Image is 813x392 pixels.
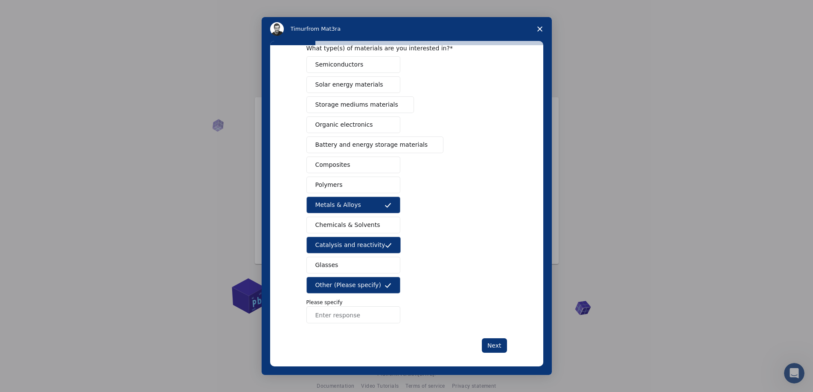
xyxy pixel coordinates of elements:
[306,257,400,273] button: Glasses
[528,17,552,41] span: Close survey
[315,261,338,270] span: Glasses
[306,177,400,193] button: Polymers
[315,180,343,189] span: Polymers
[315,281,381,290] span: Other (Please specify)
[315,160,350,169] span: Composites
[482,338,507,353] button: Next
[315,200,361,209] span: Metals & Alloys
[306,44,494,52] div: What type(s) of materials are you interested in?
[315,120,373,129] span: Organic electronics
[306,56,400,73] button: Semiconductors
[306,277,400,293] button: Other (Please specify)
[17,6,48,14] span: Support
[306,76,400,93] button: Solar energy materials
[306,157,400,173] button: Composites
[306,197,400,213] button: Metals & Alloys
[306,96,414,113] button: Storage mediums materials
[306,116,400,133] button: Organic electronics
[306,136,444,153] button: Battery and energy storage materials
[270,22,284,36] img: Profile image for Timur
[315,100,398,109] span: Storage mediums materials
[291,26,306,32] span: Timur
[306,299,507,306] p: Please specify
[315,140,428,149] span: Battery and energy storage materials
[315,241,385,250] span: Catalysis and reactivity
[315,80,383,89] span: Solar energy materials
[315,60,364,69] span: Semiconductors
[306,26,341,32] span: from Mat3ra
[306,217,400,233] button: Chemicals & Solvents
[306,306,400,323] input: Enter response
[306,237,401,253] button: Catalysis and reactivity
[315,221,380,229] span: Chemicals & Solvents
